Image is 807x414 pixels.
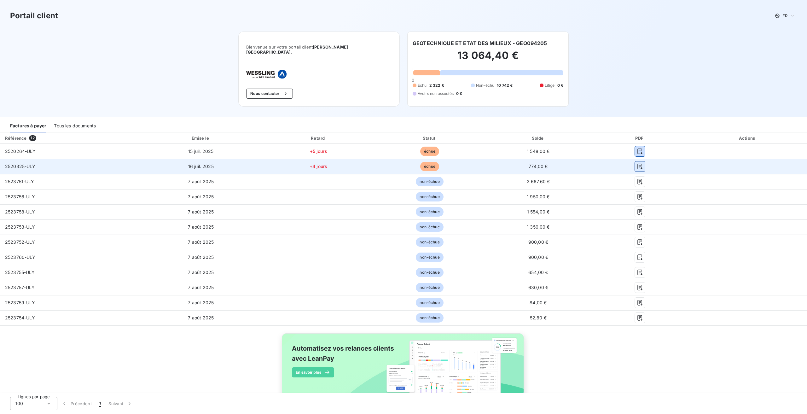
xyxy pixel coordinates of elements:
span: 7 août 2025 [188,270,214,275]
span: 7 août 2025 [188,224,214,230]
span: non-échue [416,177,443,186]
span: Non-échu [476,83,494,88]
span: 2523756-ULY [5,194,35,199]
span: 2 667,60 € [527,179,550,184]
span: non-échue [416,313,443,323]
span: 2523752-ULY [5,239,35,245]
span: Bienvenue sur votre portail client . [246,44,392,55]
span: 7 août 2025 [188,179,214,184]
span: non-échue [416,192,443,201]
button: Précédent [57,397,96,410]
span: 16 juil. 2025 [188,164,214,169]
span: non-échue [416,253,443,262]
span: 2523758-ULY [5,209,35,214]
span: 10 742 € [497,83,513,88]
div: Solde [486,135,590,141]
span: Échu [418,83,427,88]
span: 2523751-ULY [5,179,34,184]
span: 7 août 2025 [188,285,214,290]
span: non-échue [416,268,443,277]
span: 2523757-ULY [5,285,35,290]
span: non-échue [416,222,443,232]
span: 0 € [557,83,563,88]
div: Actions [689,135,806,141]
span: 1 950,00 € [527,194,550,199]
h2: 13 064,40 € [413,49,563,68]
span: 2523755-ULY [5,270,35,275]
span: 12 [29,135,36,141]
img: banner [276,329,531,407]
span: 1 548,00 € [527,149,550,154]
span: 7 août 2025 [188,239,214,245]
span: 2523754-ULY [5,315,35,320]
span: 7 août 2025 [188,209,214,214]
img: Company logo [246,70,287,79]
div: Factures à payer [10,119,46,132]
span: 1 [99,400,101,407]
span: 2523760-ULY [5,254,36,260]
h6: GEOTECHNIQUE ET ETAT DES MILIEUX - GEO094205 [413,39,547,47]
div: Retard [264,135,374,141]
span: 654,00 € [528,270,548,275]
span: 0 [412,78,414,83]
span: 100 [15,400,23,407]
span: 7 août 2025 [188,300,214,305]
span: 774,00 € [529,164,548,169]
span: 52,80 € [530,315,547,320]
span: +4 jours [310,164,327,169]
span: 7 août 2025 [188,194,214,199]
div: Tous les documents [54,119,96,132]
h3: Portail client [10,10,58,21]
span: 2523759-ULY [5,300,35,305]
div: Référence [5,136,26,141]
button: Suivant [105,397,136,410]
span: non-échue [416,237,443,247]
div: Émise le [141,135,261,141]
span: 2 322 € [429,83,444,88]
span: Litige [545,83,555,88]
span: 2523753-ULY [5,224,35,230]
span: échue [420,162,439,171]
span: 900,00 € [528,254,548,260]
span: 0 € [456,91,462,96]
span: 900,00 € [528,239,548,245]
button: Nous contacter [246,89,293,99]
span: 84,00 € [530,300,547,305]
span: 1 350,00 € [527,224,550,230]
span: +5 jours [310,149,327,154]
div: PDF [593,135,687,141]
span: 2520325-ULY [5,164,36,169]
span: Avoirs non associés [418,91,454,96]
span: 7 août 2025 [188,254,214,260]
span: 15 juil. 2025 [188,149,213,154]
span: non-échue [416,283,443,292]
div: Statut [376,135,484,141]
span: 630,00 € [528,285,548,290]
button: 1 [96,397,105,410]
span: 7 août 2025 [188,315,214,320]
span: [PERSON_NAME] [GEOGRAPHIC_DATA] [246,44,348,55]
span: FR [782,13,787,18]
span: non-échue [416,207,443,217]
span: 1 554,00 € [527,209,550,214]
span: 2520264-ULY [5,149,36,154]
span: échue [420,147,439,156]
span: non-échue [416,298,443,307]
